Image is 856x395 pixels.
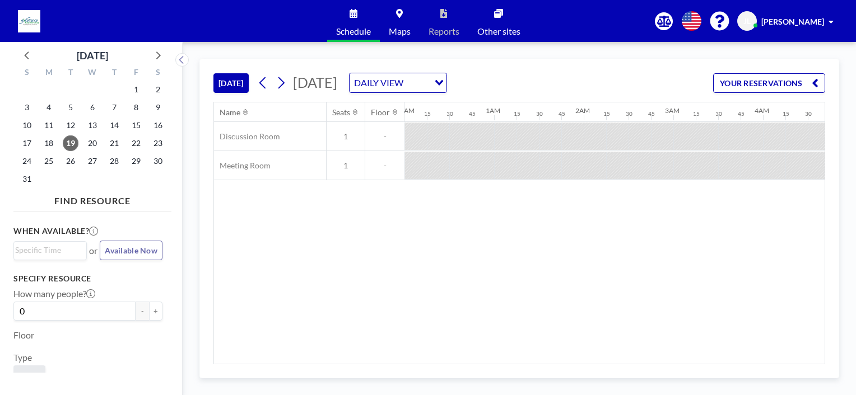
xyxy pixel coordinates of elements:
span: Sunday, August 3, 2025 [19,100,35,115]
span: - [365,161,404,171]
span: 1 [327,131,365,142]
span: Monday, August 25, 2025 [41,153,57,169]
span: Saturday, August 9, 2025 [150,100,166,115]
div: F [125,66,147,81]
div: 12AM [396,106,415,115]
div: 2AM [575,106,590,115]
div: [DATE] [77,48,108,63]
span: Saturday, August 23, 2025 [150,135,166,151]
span: Maps [389,27,411,36]
span: Friday, August 29, 2025 [128,153,144,169]
span: Friday, August 15, 2025 [128,117,144,133]
span: Thursday, August 7, 2025 [106,100,122,115]
div: 30 [715,110,722,117]
div: 45 [559,110,565,117]
h3: Specify resource [13,274,162,284]
div: 15 [514,110,520,117]
span: Monday, August 11, 2025 [41,117,57,133]
span: Wednesday, August 27, 2025 [85,153,100,169]
span: Meeting Room [214,161,271,171]
div: 45 [469,110,476,117]
span: Saturday, August 30, 2025 [150,153,166,169]
div: 15 [783,110,789,117]
span: [PERSON_NAME] [761,17,824,26]
label: How many people? [13,288,95,299]
div: Name [220,107,240,117]
div: 30 [626,110,632,117]
span: Sunday, August 17, 2025 [19,135,35,151]
span: Wednesday, August 20, 2025 [85,135,100,151]
button: Available Now [100,241,162,260]
span: Thursday, August 28, 2025 [106,153,122,169]
div: M [38,66,60,81]
span: or [89,245,97,256]
div: 45 [738,110,745,117]
span: Friday, August 1, 2025 [128,82,144,97]
span: Saturday, August 16, 2025 [150,117,166,133]
span: Tuesday, August 26, 2025 [63,153,78,169]
div: 30 [805,110,812,117]
div: Seats [332,107,350,117]
div: 3AM [665,106,680,115]
label: Type [13,352,32,363]
div: 30 [446,110,453,117]
h4: FIND RESOURCE [13,191,171,206]
div: 15 [603,110,610,117]
label: Floor [13,330,34,341]
div: Search for option [14,242,86,258]
input: Search for option [15,244,80,256]
img: organization-logo [18,10,40,32]
span: Tuesday, August 12, 2025 [63,117,78,133]
button: - [136,302,149,321]
div: 15 [693,110,700,117]
button: [DATE] [213,73,249,93]
span: Friday, August 8, 2025 [128,100,144,115]
div: S [16,66,38,81]
span: Schedule [336,27,371,36]
div: 1AM [486,106,500,115]
div: 4AM [755,106,769,115]
div: 15 [424,110,431,117]
div: 45 [648,110,655,117]
span: Sunday, August 31, 2025 [19,171,35,187]
div: 30 [536,110,543,117]
div: T [103,66,125,81]
span: Tuesday, August 5, 2025 [63,100,78,115]
span: DAILY VIEW [352,76,406,90]
input: Search for option [407,76,428,90]
span: Discussion Room [214,131,280,142]
span: Sunday, August 24, 2025 [19,153,35,169]
span: Wednesday, August 13, 2025 [85,117,100,133]
span: [DATE] [293,74,337,91]
span: Tuesday, August 19, 2025 [63,135,78,151]
span: Sunday, August 10, 2025 [19,117,35,133]
span: Available Now [105,246,157,255]
div: Floor [371,107,390,117]
span: Room [18,370,41,381]
span: Thursday, August 21, 2025 [106,135,122,151]
button: YOUR RESERVATIONS [713,73,825,93]
div: Search for option [350,73,446,92]
div: T [60,66,82,81]
span: Other sites [477,27,520,36]
div: S [147,66,169,81]
button: + [149,302,162,321]
span: - [365,131,404,142]
span: Reports [429,27,459,36]
span: 1 [327,161,365,171]
span: Friday, August 22, 2025 [128,135,144,151]
span: JL [743,16,751,26]
span: Wednesday, August 6, 2025 [85,100,100,115]
span: Saturday, August 2, 2025 [150,82,166,97]
span: Monday, August 18, 2025 [41,135,57,151]
span: Monday, August 4, 2025 [41,100,57,115]
span: Thursday, August 14, 2025 [106,117,122,133]
div: W [82,66,104,81]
